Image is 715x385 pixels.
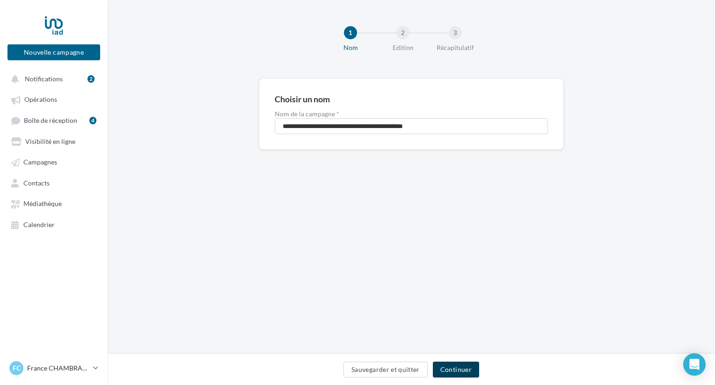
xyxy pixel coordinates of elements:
div: 3 [449,26,462,39]
a: Calendrier [6,216,102,233]
div: Nom [321,43,380,52]
span: FC [13,364,21,373]
a: Boîte de réception4 [6,112,102,129]
button: Nouvelle campagne [7,44,100,60]
a: Opérations [6,91,102,107]
span: Boîte de réception [24,116,77,124]
span: Campagnes [23,158,57,166]
span: Notifications [25,75,63,83]
div: Récapitulatif [425,43,485,52]
span: Médiathèque [23,200,62,208]
a: FC France CHAMBRAUD [7,359,100,377]
div: Choisir un nom [275,95,330,103]
div: 2 [88,75,95,83]
button: Notifications 2 [6,70,98,87]
a: Visibilité en ligne [6,133,102,150]
div: 1 [344,26,357,39]
span: Visibilité en ligne [25,137,75,145]
a: Contacts [6,174,102,191]
button: Continuer [433,362,479,378]
span: Opérations [24,96,57,104]
span: Calendrier [23,221,55,228]
span: Contacts [23,179,50,187]
a: Médiathèque [6,195,102,212]
button: Sauvegarder et quitter [343,362,428,378]
div: 2 [396,26,409,39]
a: Campagnes [6,153,102,170]
label: Nom de la campagne * [275,111,548,117]
div: Open Intercom Messenger [683,353,706,376]
div: 4 [89,117,96,124]
p: France CHAMBRAUD [27,364,89,373]
div: Edition [373,43,433,52]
